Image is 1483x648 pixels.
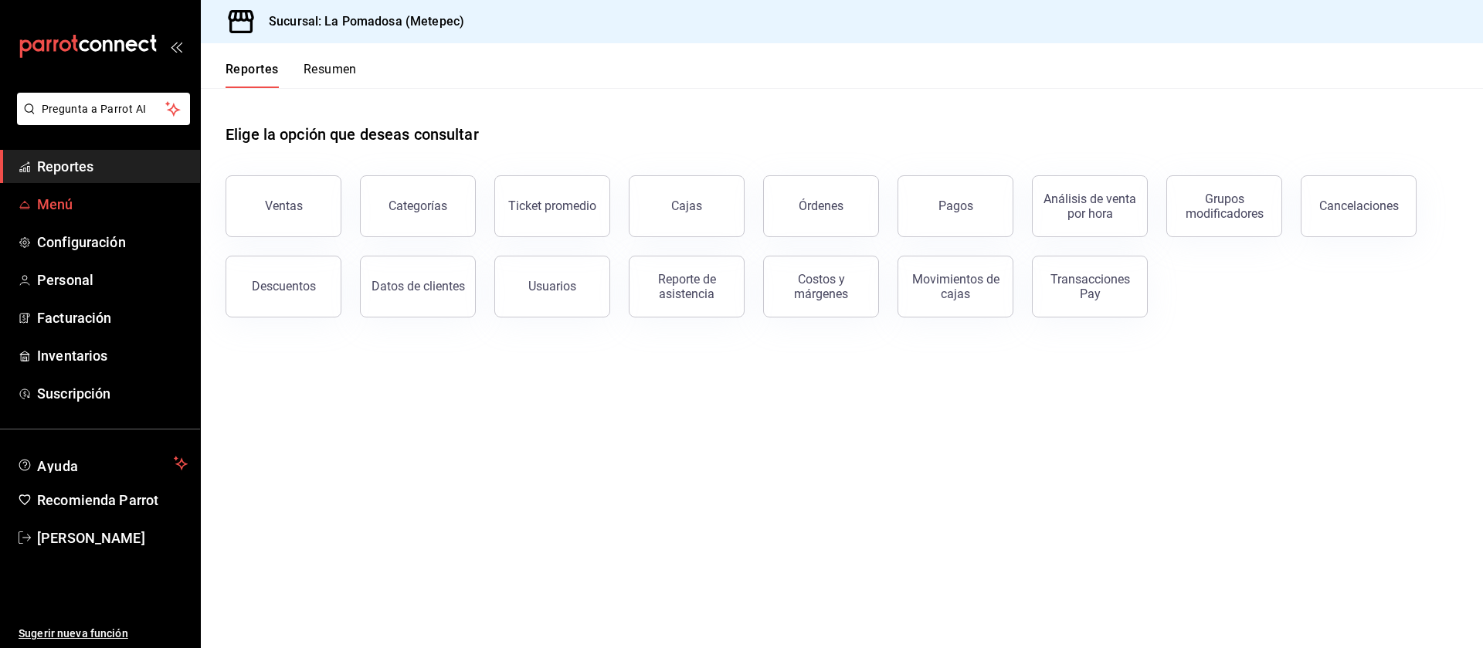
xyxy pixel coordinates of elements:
button: Categorías [360,175,476,237]
div: Usuarios [528,279,576,293]
div: Ventas [265,198,303,213]
span: Menú [37,194,188,215]
div: Cajas [671,197,703,215]
div: navigation tabs [226,62,357,88]
a: Pregunta a Parrot AI [11,112,190,128]
button: Reporte de asistencia [629,256,745,317]
a: Cajas [629,175,745,237]
span: Reportes [37,156,188,177]
div: Datos de clientes [372,279,465,293]
button: Ventas [226,175,341,237]
div: Descuentos [252,279,316,293]
span: Pregunta a Parrot AI [42,101,166,117]
div: Grupos modificadores [1176,192,1272,221]
button: Movimientos de cajas [898,256,1013,317]
button: Costos y márgenes [763,256,879,317]
button: Pagos [898,175,1013,237]
h1: Elige la opción que deseas consultar [226,123,479,146]
button: Análisis de venta por hora [1032,175,1148,237]
span: Ayuda [37,454,168,473]
button: Resumen [304,62,357,88]
div: Análisis de venta por hora [1042,192,1138,221]
div: Cancelaciones [1319,198,1399,213]
span: Facturación [37,307,188,328]
button: Descuentos [226,256,341,317]
div: Reporte de asistencia [639,272,735,301]
span: [PERSON_NAME] [37,528,188,548]
div: Movimientos de cajas [908,272,1003,301]
button: Ticket promedio [494,175,610,237]
div: Categorías [389,198,447,213]
button: Órdenes [763,175,879,237]
button: Pregunta a Parrot AI [17,93,190,125]
button: Usuarios [494,256,610,317]
div: Transacciones Pay [1042,272,1138,301]
button: Grupos modificadores [1166,175,1282,237]
div: Órdenes [799,198,843,213]
span: Configuración [37,232,188,253]
span: Inventarios [37,345,188,366]
button: Cancelaciones [1301,175,1417,237]
span: Personal [37,270,188,290]
button: Datos de clientes [360,256,476,317]
span: Sugerir nueva función [19,626,188,642]
div: Ticket promedio [508,198,596,213]
button: open_drawer_menu [170,40,182,53]
span: Suscripción [37,383,188,404]
span: Recomienda Parrot [37,490,188,511]
button: Reportes [226,62,279,88]
h3: Sucursal: La Pomadosa (Metepec) [256,12,464,31]
button: Transacciones Pay [1032,256,1148,317]
div: Costos y márgenes [773,272,869,301]
div: Pagos [938,198,973,213]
